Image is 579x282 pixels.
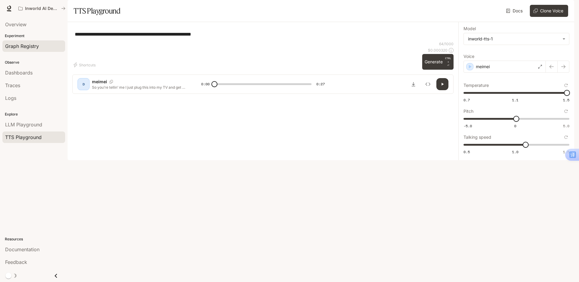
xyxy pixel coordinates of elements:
[563,108,569,115] button: Reset to default
[74,5,120,17] h1: TTS Playground
[563,134,569,141] button: Reset to default
[422,78,434,90] button: Inspect
[428,48,448,53] p: $ 0.000320
[464,135,491,139] p: Talking speed
[563,82,569,89] button: Reset to default
[464,83,489,87] p: Temperature
[107,80,115,84] button: Copy Voice ID
[464,27,476,31] p: Model
[201,81,210,87] span: 0:00
[464,54,474,59] p: Voice
[464,33,569,45] div: inworld-tts-1
[445,56,451,67] p: ⏎
[468,36,559,42] div: inworld-tts-1
[316,81,325,87] span: 0:27
[445,56,451,64] p: CTRL +
[464,97,470,103] span: 0.7
[79,79,88,89] div: D
[72,60,98,70] button: Shortcuts
[439,41,454,46] p: 64 / 1000
[464,123,472,128] span: -5.0
[563,123,569,128] span: 5.0
[92,85,187,90] p: So you’re tellin’ me I just plug this into my TV and get all those old-school cable channels back...
[407,78,419,90] button: Download audio
[25,6,59,11] p: Inworld AI Demos
[422,54,454,70] button: GenerateCTRL +⏎
[505,5,525,17] a: Docs
[563,97,569,103] span: 1.5
[514,123,516,128] span: 0
[464,149,470,154] span: 0.5
[464,109,473,113] p: Pitch
[476,64,490,70] p: meimei
[563,149,569,154] span: 1.5
[16,2,68,14] button: All workspaces
[92,79,107,85] p: meimei
[512,149,518,154] span: 1.0
[530,5,568,17] button: Clone Voice
[512,97,518,103] span: 1.1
